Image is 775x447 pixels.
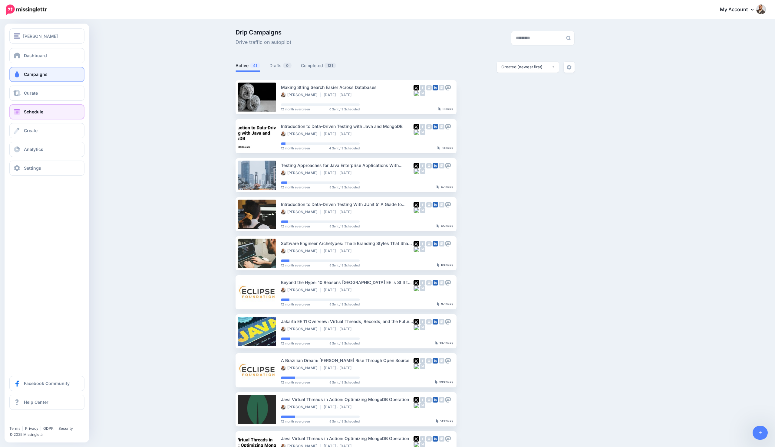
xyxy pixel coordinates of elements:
[250,63,260,68] span: 41
[9,161,84,176] a: Settings
[439,319,444,325] img: google_business-grey-square.png
[329,108,360,111] span: 0 Sent / 9 Scheduled
[9,104,84,119] a: Schedule
[439,280,444,285] img: google_business-grey-square.png
[435,341,453,345] div: Clicks
[420,85,425,90] img: facebook-grey-square.png
[445,319,451,325] img: mastodon-grey-square.png
[281,264,310,267] span: 12 month evergreen
[433,436,438,442] img: linkedin-square.png
[445,202,451,207] img: mastodon-grey-square.png
[24,109,43,114] span: Schedule
[420,397,425,403] img: facebook-grey-square.png
[9,67,84,82] a: Campaigns
[445,241,451,246] img: mastodon-grey-square.png
[414,207,419,213] img: bluesky-grey-square.png
[435,380,453,384] div: Clicks
[566,36,571,40] img: search-grey-6.png
[437,263,440,267] img: pointer-grey-darker.png
[324,327,355,331] li: [DATE] - [DATE]
[6,5,47,15] img: Missinglettr
[281,162,414,169] div: Testing Approaches for Java Enterprise Applications With Jakarta NoSQL and [GEOGRAPHIC_DATA] Data
[441,263,445,267] b: 63
[420,124,425,129] img: facebook-grey-square.png
[324,171,355,175] li: [DATE] - [DATE]
[567,65,572,70] img: settings-grey.png
[324,93,355,97] li: [DATE] - [DATE]
[445,280,451,285] img: mastodon-grey-square.png
[420,163,425,168] img: facebook-grey-square.png
[414,168,419,174] img: bluesky-grey-square.png
[426,397,432,403] img: instagram-grey-square.png
[281,435,414,442] div: Java Virtual Threads in Action: Optimizing MongoDB Operation
[281,225,310,228] span: 12 month evergreen
[414,246,419,252] img: bluesky-grey-square.png
[329,147,360,150] span: 4 Sent / 9 Scheduled
[420,207,425,213] img: medium-grey-square.png
[437,146,453,150] div: Clicks
[281,132,321,136] li: [PERSON_NAME]
[439,202,444,207] img: google_business-grey-square.png
[236,62,260,69] a: Active41
[281,288,321,292] li: [PERSON_NAME]
[24,128,38,133] span: Create
[414,442,419,447] img: bluesky-grey-square.png
[426,241,432,246] img: instagram-grey-square.png
[281,381,310,384] span: 12 month evergreen
[426,319,432,325] img: instagram-grey-square.png
[420,285,425,291] img: medium-grey-square.png
[281,93,321,97] li: [PERSON_NAME]
[439,241,444,246] img: google_business-grey-square.png
[281,303,310,306] span: 12 month evergreen
[426,202,432,207] img: instagram-grey-square.png
[324,288,355,292] li: [DATE] - [DATE]
[433,202,438,207] img: linkedin-square.png
[440,341,445,345] b: 107
[25,426,38,431] a: Privacy
[442,146,445,150] b: 51
[426,85,432,90] img: instagram-grey-square.png
[281,396,414,403] div: Java Virtual Threads in Action: Optimizing MongoDB Operation
[281,342,310,345] span: 12 month evergreen
[426,358,432,364] img: instagram-grey-square.png
[329,420,360,423] span: 5 Sent / 9 Scheduled
[420,325,425,330] img: medium-grey-square.png
[414,85,419,90] img: twitter-square.png
[445,397,451,403] img: mastodon-grey-square.png
[420,202,425,207] img: facebook-grey-square.png
[420,280,425,285] img: facebook-grey-square.png
[414,202,419,207] img: twitter-square.png
[420,241,425,246] img: facebook-grey-square.png
[281,123,414,130] div: Introduction to Data-Driven Testing with Java and MongoDB
[9,142,84,157] a: Analytics
[445,436,451,442] img: mastodon-grey-square.png
[414,124,419,129] img: twitter-square.png
[9,395,84,410] a: Help Center
[9,28,84,44] button: [PERSON_NAME]
[9,86,84,101] a: Curate
[24,72,48,77] span: Campaigns
[281,210,321,214] li: [PERSON_NAME]
[439,380,445,384] b: 333
[420,403,425,408] img: medium-grey-square.png
[40,426,41,431] span: |
[445,358,451,364] img: mastodon-grey-square.png
[414,90,419,96] img: bluesky-grey-square.png
[440,419,445,423] b: 141
[414,403,419,408] img: bluesky-grey-square.png
[435,380,438,384] img: pointer-grey-darker.png
[436,419,453,423] div: Clicks
[438,107,453,111] div: Clicks
[445,163,451,168] img: mastodon-grey-square.png
[420,90,425,96] img: medium-grey-square.png
[435,341,438,345] img: pointer-grey-darker.png
[281,147,310,150] span: 12 month evergreen
[433,319,438,325] img: linkedin-square.png
[433,358,438,364] img: linkedin-square.png
[9,123,84,138] a: Create
[439,124,444,129] img: google_business-grey-square.png
[281,357,414,364] div: A Brazilian Dream: [PERSON_NAME] Rise Through Open Source
[433,241,438,246] img: linkedin-square.png
[329,381,360,384] span: 5 Sent / 9 Scheduled
[420,436,425,442] img: facebook-grey-square.png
